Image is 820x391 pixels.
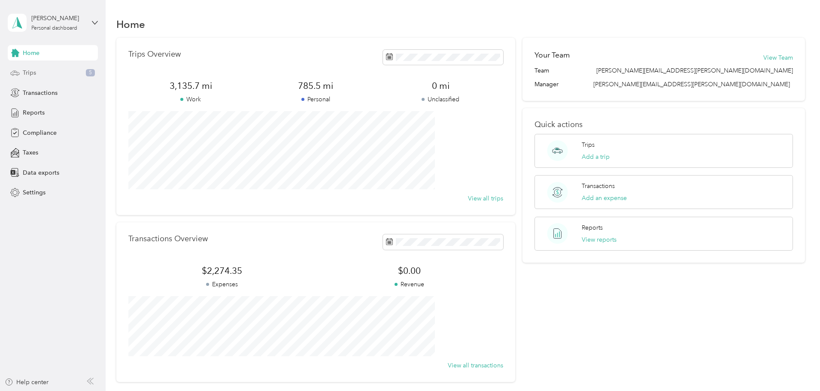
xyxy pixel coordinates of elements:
span: [PERSON_NAME][EMAIL_ADDRESS][PERSON_NAME][DOMAIN_NAME] [593,81,790,88]
button: View Team [763,53,793,62]
span: $2,274.35 [128,265,316,277]
div: [PERSON_NAME] [31,14,85,23]
h1: Home [116,20,145,29]
span: 3,135.7 mi [128,80,253,92]
span: Home [23,48,39,58]
p: Trips Overview [128,50,181,59]
h2: Your Team [535,50,570,61]
span: Taxes [23,148,38,157]
p: Expenses [128,280,316,289]
span: 785.5 mi [253,80,378,92]
span: Team [535,66,549,75]
div: Personal dashboard [31,26,77,31]
span: [PERSON_NAME][EMAIL_ADDRESS][PERSON_NAME][DOMAIN_NAME] [596,66,793,75]
button: Help center [5,378,49,387]
span: 5 [86,69,95,77]
span: Manager [535,80,559,89]
p: Transactions Overview [128,234,208,243]
p: Revenue [316,280,503,289]
button: View all trips [468,194,503,203]
span: Reports [23,108,45,117]
button: Add an expense [582,194,627,203]
p: Work [128,95,253,104]
span: Data exports [23,168,59,177]
span: Compliance [23,128,57,137]
span: $0.00 [316,265,503,277]
span: Trips [23,68,36,77]
p: Transactions [582,182,615,191]
p: Unclassified [378,95,503,104]
button: Add a trip [582,152,610,161]
iframe: Everlance-gr Chat Button Frame [772,343,820,391]
span: 0 mi [378,80,503,92]
span: Settings [23,188,46,197]
p: Trips [582,140,595,149]
button: View all transactions [448,361,503,370]
span: Transactions [23,88,58,97]
p: Reports [582,223,603,232]
p: Personal [253,95,378,104]
button: View reports [582,235,617,244]
p: Quick actions [535,120,793,129]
